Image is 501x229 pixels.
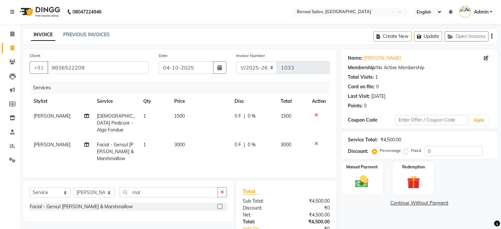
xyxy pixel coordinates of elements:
span: 0 F [235,141,241,148]
span: 1500 [174,113,185,119]
span: 0 F [235,113,241,120]
a: [PERSON_NAME] [364,55,401,62]
label: Date [159,53,168,59]
div: No Active Membership [348,64,491,71]
label: Invoice Number [236,53,265,59]
span: 0 % [248,113,256,120]
div: ₹4,500.00 [286,212,335,218]
button: Update [414,31,442,42]
span: 1 [143,113,146,119]
img: _cash.svg [351,174,373,189]
th: Service [93,94,139,109]
span: Total [243,188,258,195]
button: +91 [30,61,48,74]
img: Admin [459,6,471,17]
div: Sub Total: [238,198,286,205]
th: Disc [231,94,277,109]
span: 1 [143,142,146,148]
span: [PERSON_NAME] [34,142,70,148]
div: ₹0 [286,205,335,212]
span: 0 % [248,141,256,148]
label: Manual Payment [346,164,378,170]
a: Continue Without Payment [343,200,496,207]
input: Enter Offer / Coupon Code [396,115,467,125]
img: logo [17,3,62,21]
a: INVOICE [31,29,55,41]
div: Net: [238,212,286,218]
div: Coupon Code [348,117,396,124]
span: 1500 [281,113,291,119]
div: 0 [376,83,379,90]
div: Facial - Gensyl [PERSON_NAME] & Marshmallow [30,203,133,210]
span: [DEMOGRAPHIC_DATA] Pedicure - Alga Fondue [97,113,135,133]
span: [PERSON_NAME] [34,113,70,119]
th: Stylist [30,94,93,109]
div: Service Total: [348,136,378,143]
input: Search by Name/Mobile/Email/Code [47,61,149,74]
th: Total [277,94,308,109]
div: Discount: [238,205,286,212]
a: PREVIOUS INVOICES [63,32,110,38]
button: Apply [470,115,488,125]
b: 08047224946 [72,3,101,21]
button: Open Invoices [445,31,488,42]
div: Total Visits: [348,74,374,81]
div: 0 [364,102,367,109]
th: Action [308,94,330,109]
button: Create New [374,31,411,42]
input: Search or Scan [120,187,218,197]
th: Price [170,94,231,109]
div: ₹4,500.00 [286,198,335,205]
span: Facial - Gensyl [PERSON_NAME] & Marshmallow [97,142,134,161]
span: Admin [474,9,488,15]
img: _gift.svg [403,174,424,190]
label: Percentage [380,148,401,154]
th: Qty [139,94,170,109]
span: 3000 [281,142,291,148]
label: Client [30,53,40,59]
div: ₹4,500.00 [286,218,335,225]
div: Card on file: [348,83,375,90]
span: | [244,141,245,148]
label: Fixed [411,148,421,154]
div: ₹4,500.00 [380,136,401,143]
div: [DATE] [371,93,385,100]
div: Membership: [348,64,376,71]
div: Services [30,82,335,94]
div: Points: [348,102,363,109]
div: Total: [238,218,286,225]
span: | [244,113,245,120]
div: 1 [375,74,378,81]
div: Discount: [348,148,368,155]
span: 3000 [174,142,185,148]
label: Redemption [402,164,425,170]
div: Name: [348,55,363,62]
div: Last Visit: [348,93,370,100]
